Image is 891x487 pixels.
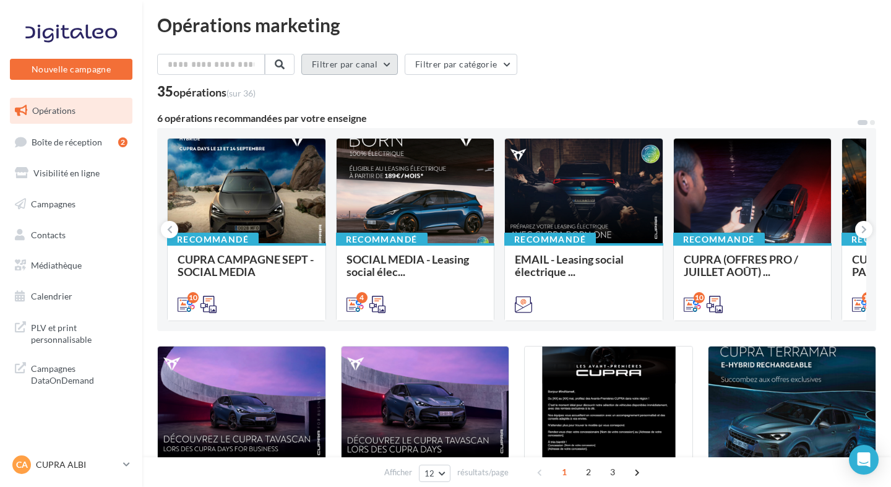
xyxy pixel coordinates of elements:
[31,260,82,270] span: Médiathèque
[226,88,256,98] span: (sur 36)
[684,252,798,278] span: CUPRA (OFFRES PRO / JUILLET AOÛT) ...
[167,233,259,246] div: Recommandé
[346,252,469,278] span: SOCIAL MEDIA - Leasing social élec...
[424,468,435,478] span: 12
[405,54,517,75] button: Filtrer par catégorie
[31,319,127,346] span: PLV et print personnalisable
[504,233,596,246] div: Recommandé
[173,87,256,98] div: opérations
[157,15,876,34] div: Opérations marketing
[7,283,135,309] a: Calendrier
[336,233,428,246] div: Recommandé
[849,445,879,475] div: Open Intercom Messenger
[384,467,412,478] span: Afficher
[515,252,624,278] span: EMAIL - Leasing social électrique ...
[33,168,100,178] span: Visibilité en ligne
[36,459,118,471] p: CUPRA ALBI
[31,360,127,387] span: Campagnes DataOnDemand
[32,136,102,147] span: Boîte de réception
[7,252,135,278] a: Médiathèque
[187,292,199,303] div: 10
[16,459,28,471] span: CA
[157,85,256,98] div: 35
[457,467,509,478] span: résultats/page
[603,462,622,482] span: 3
[7,191,135,217] a: Campagnes
[32,105,75,116] span: Opérations
[118,137,127,147] div: 2
[31,229,66,239] span: Contacts
[7,98,135,124] a: Opérations
[579,462,598,482] span: 2
[7,222,135,248] a: Contacts
[554,462,574,482] span: 1
[10,59,132,80] button: Nouvelle campagne
[31,291,72,301] span: Calendrier
[7,355,135,392] a: Campagnes DataOnDemand
[301,54,398,75] button: Filtrer par canal
[7,129,135,155] a: Boîte de réception2
[10,453,132,476] a: CA CUPRA ALBI
[862,292,873,303] div: 11
[178,252,314,278] span: CUPRA CAMPAGNE SEPT - SOCIAL MEDIA
[7,160,135,186] a: Visibilité en ligne
[673,233,765,246] div: Recommandé
[694,292,705,303] div: 10
[157,113,856,123] div: 6 opérations recommandées par votre enseigne
[356,292,368,303] div: 4
[31,199,75,209] span: Campagnes
[419,465,450,482] button: 12
[7,314,135,351] a: PLV et print personnalisable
